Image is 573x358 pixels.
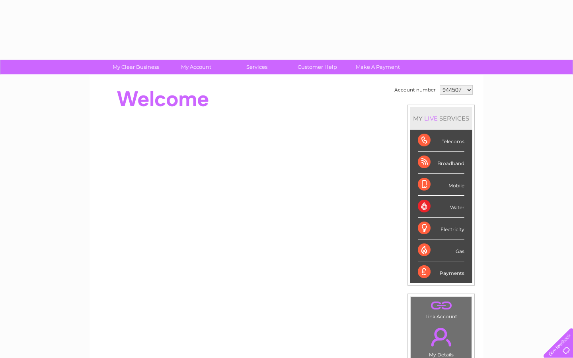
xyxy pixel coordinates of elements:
a: . [413,299,470,313]
div: Broadband [418,152,464,173]
a: Customer Help [285,60,350,74]
a: Services [224,60,290,74]
div: Payments [418,261,464,283]
div: Telecoms [418,130,464,152]
div: Mobile [418,174,464,196]
a: Make A Payment [345,60,411,74]
div: LIVE [423,115,439,122]
a: My Account [164,60,229,74]
div: Electricity [418,218,464,239]
div: Water [418,196,464,218]
div: Gas [418,239,464,261]
div: MY SERVICES [410,107,472,130]
td: Link Account [410,296,472,321]
td: Account number [392,83,438,97]
a: . [413,323,470,351]
a: My Clear Business [103,60,169,74]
